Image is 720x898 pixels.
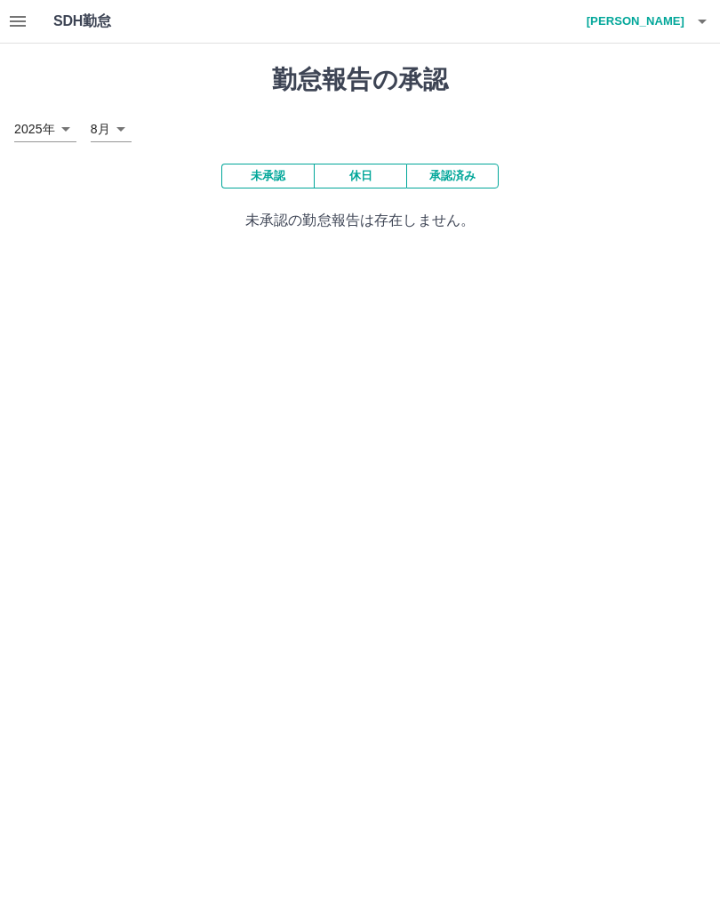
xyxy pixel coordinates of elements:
[91,116,132,142] div: 8月
[14,116,76,142] div: 2025年
[14,210,706,231] p: 未承認の勤怠報告は存在しません。
[221,164,314,188] button: 未承認
[406,164,499,188] button: 承認済み
[14,65,706,95] h1: 勤怠報告の承認
[314,164,406,188] button: 休日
